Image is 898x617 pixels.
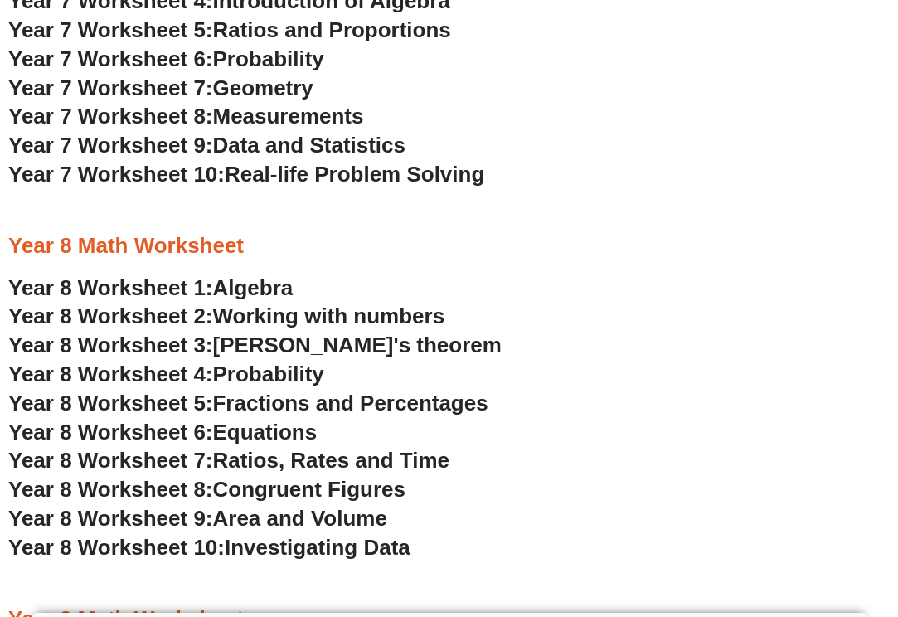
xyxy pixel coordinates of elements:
[8,535,225,560] span: Year 8 Worksheet 10:
[8,362,213,386] span: Year 8 Worksheet 4:
[8,391,213,415] span: Year 8 Worksheet 5:
[8,477,213,502] span: Year 8 Worksheet 8:
[8,133,405,158] a: Year 7 Worksheet 9:Data and Statistics
[8,46,324,71] a: Year 7 Worksheet 6:Probability
[8,448,449,473] a: Year 8 Worksheet 7:Ratios, Rates and Time
[213,420,318,445] span: Equations
[8,420,213,445] span: Year 8 Worksheet 6:
[8,391,488,415] a: Year 8 Worksheet 5:Fractions and Percentages
[8,104,213,129] span: Year 7 Worksheet 8:
[213,104,364,129] span: Measurements
[8,477,405,502] a: Year 8 Worksheet 8:Congruent Figures
[8,275,213,300] span: Year 8 Worksheet 1:
[213,506,387,531] span: Area and Volume
[225,162,484,187] span: Real-life Problem Solving
[8,17,213,42] span: Year 7 Worksheet 5:
[213,362,324,386] span: Probability
[8,304,444,328] a: Year 8 Worksheet 2:Working with numbers
[8,17,451,42] a: Year 7 Worksheet 5:Ratios and Proportions
[8,333,502,357] a: Year 8 Worksheet 3:[PERSON_NAME]'s theorem
[213,477,405,502] span: Congruent Figures
[8,46,213,71] span: Year 7 Worksheet 6:
[8,133,213,158] span: Year 7 Worksheet 9:
[8,75,313,100] a: Year 7 Worksheet 7:Geometry
[8,162,484,187] a: Year 7 Worksheet 10:Real-life Problem Solving
[213,275,294,300] span: Algebra
[8,275,293,300] a: Year 8 Worksheet 1:Algebra
[8,75,213,100] span: Year 7 Worksheet 7:
[8,333,213,357] span: Year 8 Worksheet 3:
[213,391,488,415] span: Fractions and Percentages
[8,506,387,531] a: Year 8 Worksheet 9:Area and Volume
[8,304,213,328] span: Year 8 Worksheet 2:
[8,506,213,531] span: Year 8 Worksheet 9:
[213,17,451,42] span: Ratios and Proportions
[8,232,890,260] h3: Year 8 Math Worksheet
[8,104,363,129] a: Year 7 Worksheet 8:Measurements
[213,133,406,158] span: Data and Statistics
[8,162,225,187] span: Year 7 Worksheet 10:
[8,448,213,473] span: Year 8 Worksheet 7:
[213,75,313,100] span: Geometry
[213,448,449,473] span: Ratios, Rates and Time
[213,333,502,357] span: [PERSON_NAME]'s theorem
[8,362,324,386] a: Year 8 Worksheet 4:Probability
[213,46,324,71] span: Probability
[8,535,410,560] a: Year 8 Worksheet 10:Investigating Data
[213,304,445,328] span: Working with numbers
[225,535,410,560] span: Investigating Data
[614,430,898,617] iframe: Chat Widget
[8,420,317,445] a: Year 8 Worksheet 6:Equations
